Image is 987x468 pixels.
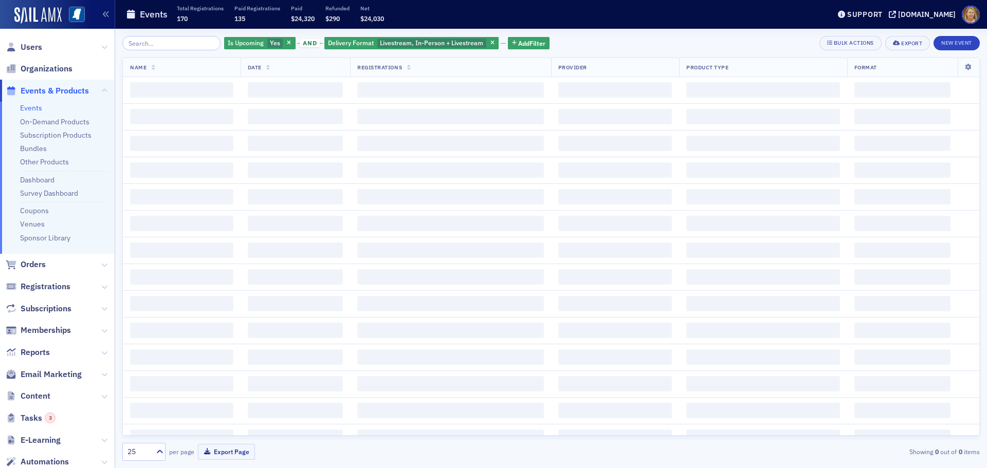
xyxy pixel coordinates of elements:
[130,242,233,258] span: ‌
[130,403,233,418] span: ‌
[325,14,340,23] span: $290
[130,323,233,338] span: ‌
[686,162,840,178] span: ‌
[686,216,840,231] span: ‌
[130,162,233,178] span: ‌
[558,162,672,178] span: ‌
[686,376,840,391] span: ‌
[357,189,544,204] span: ‌
[854,349,951,365] span: ‌
[357,403,544,418] span: ‌
[934,36,980,50] button: New Event
[248,376,343,391] span: ‌
[686,109,840,124] span: ‌
[357,109,544,124] span: ‌
[224,37,296,50] div: Yes
[558,242,672,258] span: ‌
[686,349,840,365] span: ‌
[130,376,233,391] span: ‌
[14,7,62,24] a: SailAMX
[558,216,672,231] span: ‌
[819,36,882,50] button: Bulk Actions
[854,189,951,204] span: ‌
[6,85,89,97] a: Events & Products
[20,189,78,198] a: Survey Dashboard
[20,206,49,215] a: Coupons
[248,349,343,365] span: ‌
[169,447,194,456] label: per page
[20,103,42,113] a: Events
[6,63,72,74] a: Organizations
[248,162,343,178] span: ‌
[21,435,61,446] span: E-Learning
[854,403,951,418] span: ‌
[21,413,56,424] span: Tasks
[360,14,384,23] span: $24,030
[20,175,54,184] a: Dashboard
[901,41,922,46] div: Export
[686,82,840,98] span: ‌
[228,39,264,47] span: Is Upcoming
[130,64,147,71] span: Name
[324,37,499,50] div: Livestream, In-Person + Livestream
[957,447,964,456] strong: 0
[20,233,70,242] a: Sponsor Library
[686,403,840,418] span: ‌
[357,82,544,98] span: ‌
[6,369,82,380] a: Email Marketing
[130,136,233,151] span: ‌
[686,323,840,338] span: ‌
[20,219,45,229] a: Venues
[686,242,840,258] span: ‌
[21,63,72,74] span: Organizations
[558,64,587,71] span: Provider
[518,39,545,48] span: Add Filter
[248,216,343,231] span: ‌
[21,259,46,270] span: Orders
[357,376,544,391] span: ‌
[291,14,315,23] span: $24,320
[558,349,672,365] span: ‌
[6,259,46,270] a: Orders
[6,281,70,292] a: Registrations
[357,429,544,445] span: ‌
[558,109,672,124] span: ‌
[248,403,343,418] span: ‌
[933,447,940,456] strong: 0
[248,82,343,98] span: ‌
[130,269,233,285] span: ‌
[357,269,544,285] span: ‌
[130,296,233,311] span: ‌
[45,413,56,423] div: 3
[558,429,672,445] span: ‌
[20,144,47,153] a: Bundles
[248,242,343,258] span: ‌
[854,242,951,258] span: ‌
[6,456,69,467] a: Automations
[325,5,350,12] p: Refunded
[357,216,544,231] span: ‌
[198,444,255,460] button: Export Page
[130,82,233,98] span: ‌
[380,39,483,47] span: Livestream, In-Person + Livestream
[854,216,951,231] span: ‌
[122,36,221,50] input: Search…
[357,349,544,365] span: ‌
[558,82,672,98] span: ‌
[686,136,840,151] span: ‌
[508,37,550,50] button: AddFilter
[558,189,672,204] span: ‌
[21,42,42,53] span: Users
[357,136,544,151] span: ‌
[21,325,71,336] span: Memberships
[854,376,951,391] span: ‌
[177,5,224,12] p: Total Registrations
[248,109,343,124] span: ‌
[686,64,728,71] span: Product Type
[854,162,951,178] span: ‌
[558,269,672,285] span: ‌
[558,403,672,418] span: ‌
[854,269,951,285] span: ‌
[248,136,343,151] span: ‌
[854,429,951,445] span: ‌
